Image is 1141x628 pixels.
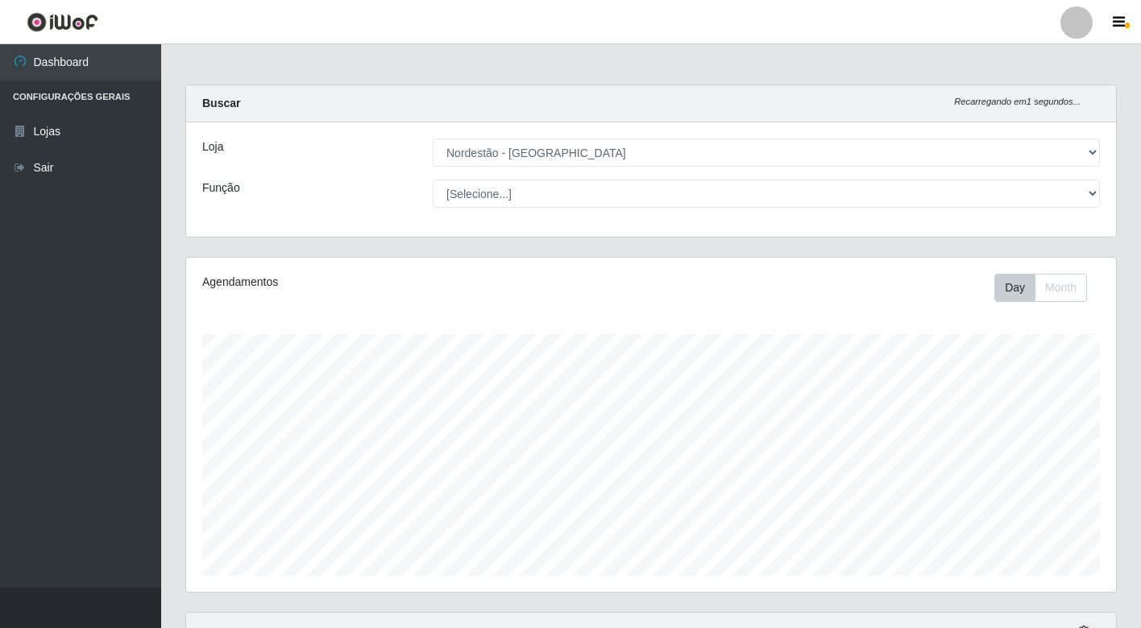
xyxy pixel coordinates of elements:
button: Day [994,274,1035,302]
div: Toolbar with button groups [994,274,1100,302]
label: Loja [202,138,223,155]
img: CoreUI Logo [27,12,98,32]
button: Month [1035,274,1087,302]
div: Agendamentos [202,274,562,291]
div: First group [994,274,1087,302]
i: Recarregando em 1 segundos... [954,97,1081,106]
label: Função [202,180,240,196]
strong: Buscar [202,97,240,109]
